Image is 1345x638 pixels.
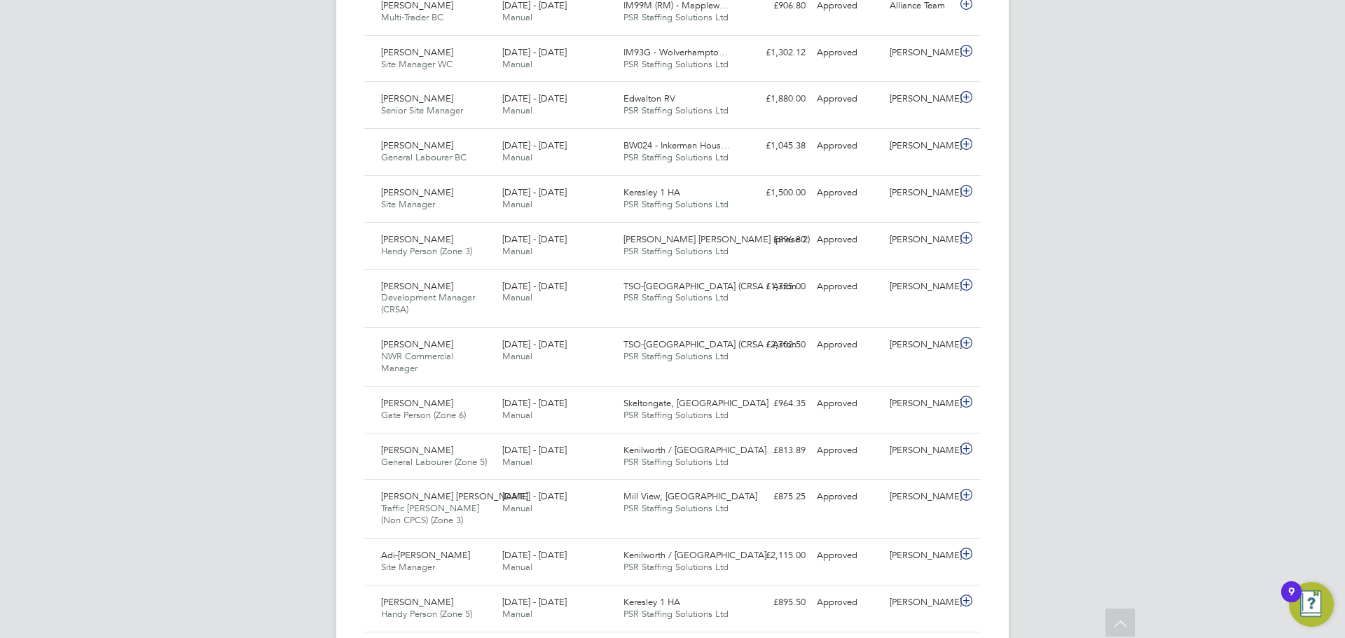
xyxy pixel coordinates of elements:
span: General Labourer (Zone 5) [381,456,487,468]
span: [PERSON_NAME] [381,444,453,456]
span: Manual [502,291,532,303]
span: PSR Staffing Solutions Ltd [623,350,729,362]
span: [DATE] - [DATE] [502,46,567,58]
span: TSO-[GEOGRAPHIC_DATA] (CRSA / Aston… [623,338,806,350]
div: £1,725.00 [738,275,811,298]
div: £1,500.00 [738,181,811,204]
span: Traffic [PERSON_NAME] (Non CPCS) (Zone 3) [381,502,479,526]
span: Site Manager [381,198,435,210]
div: [PERSON_NAME] [884,88,957,111]
span: [PERSON_NAME] [381,338,453,350]
div: [PERSON_NAME] [884,544,957,567]
span: Kenilworth / [GEOGRAPHIC_DATA]… [623,549,775,561]
div: Approved [811,544,884,567]
span: PSR Staffing Solutions Ltd [623,198,729,210]
span: BW024 - Inkerman Hous… [623,139,730,151]
div: £2,702.50 [738,333,811,356]
div: Approved [811,333,884,356]
div: £813.89 [738,439,811,462]
span: [DATE] - [DATE] [502,397,567,409]
div: £2,115.00 [738,544,811,567]
span: [PERSON_NAME] [381,280,453,292]
div: Approved [811,228,884,251]
span: IM93G - Wolverhampto… [623,46,728,58]
div: [PERSON_NAME] [884,591,957,614]
span: General Labourer BC [381,151,467,163]
div: [PERSON_NAME] [884,485,957,508]
span: [PERSON_NAME] [381,397,453,409]
span: Manual [502,350,532,362]
div: Approved [811,134,884,158]
span: [DATE] - [DATE] [502,596,567,608]
span: [PERSON_NAME] [381,46,453,58]
span: Multi-Trader BC [381,11,443,23]
span: Skeltongate, [GEOGRAPHIC_DATA] [623,397,768,409]
div: [PERSON_NAME] [884,181,957,204]
span: [DATE] - [DATE] [502,186,567,198]
span: Site Manager WC [381,58,453,70]
span: PSR Staffing Solutions Ltd [623,561,729,573]
span: Keresley 1 HA [623,596,680,608]
span: PSR Staffing Solutions Ltd [623,291,729,303]
div: [PERSON_NAME] [884,134,957,158]
div: Approved [811,275,884,298]
span: PSR Staffing Solutions Ltd [623,151,729,163]
span: Kenilworth / [GEOGRAPHIC_DATA]… [623,444,775,456]
div: Approved [811,88,884,111]
span: Site Manager [381,561,435,573]
button: Open Resource Center, 9 new notifications [1289,582,1334,627]
span: PSR Staffing Solutions Ltd [623,608,729,620]
span: [DATE] - [DATE] [502,233,567,245]
div: £895.50 [738,591,811,614]
span: PSR Staffing Solutions Ltd [623,456,729,468]
div: [PERSON_NAME] [884,392,957,415]
span: [DATE] - [DATE] [502,549,567,561]
span: Adi-[PERSON_NAME] [381,549,470,561]
span: Gate Person (Zone 6) [381,409,466,421]
span: Manual [502,198,532,210]
span: [PERSON_NAME] [381,186,453,198]
span: PSR Staffing Solutions Ltd [623,409,729,421]
span: Manual [502,456,532,468]
span: PSR Staffing Solutions Ltd [623,11,729,23]
span: [DATE] - [DATE] [502,490,567,502]
span: NWR Commercial Manager [381,350,453,374]
span: [DATE] - [DATE] [502,280,567,292]
span: Manual [502,58,532,70]
div: £1,045.38 [738,134,811,158]
span: Edwalton RV [623,92,675,104]
span: PSR Staffing Solutions Ltd [623,245,729,257]
span: [PERSON_NAME] [381,92,453,104]
span: Handy Person (Zone 5) [381,608,472,620]
span: Manual [502,409,532,421]
span: [DATE] - [DATE] [502,92,567,104]
span: PSR Staffing Solutions Ltd [623,502,729,514]
span: TSO-[GEOGRAPHIC_DATA] (CRSA / Aston… [623,280,806,292]
div: Approved [811,485,884,508]
span: [PERSON_NAME] [381,596,453,608]
div: Approved [811,591,884,614]
span: Manual [502,151,532,163]
span: Manual [502,245,532,257]
span: Keresley 1 HA [623,186,680,198]
span: [PERSON_NAME] [381,139,453,151]
span: [PERSON_NAME] [PERSON_NAME] [381,490,528,502]
div: Approved [811,41,884,64]
div: Approved [811,392,884,415]
span: [PERSON_NAME] [PERSON_NAME] (phase 2) [623,233,810,245]
div: £1,880.00 [738,88,811,111]
div: Approved [811,181,884,204]
span: PSR Staffing Solutions Ltd [623,104,729,116]
span: Handy Person (Zone 3) [381,245,472,257]
div: [PERSON_NAME] [884,439,957,462]
div: Approved [811,439,884,462]
span: [DATE] - [DATE] [502,444,567,456]
div: 9 [1288,592,1295,610]
div: £896.80 [738,228,811,251]
span: Senior Site Manager [381,104,463,116]
span: Manual [502,11,532,23]
div: [PERSON_NAME] [884,275,957,298]
div: £1,302.12 [738,41,811,64]
span: Manual [502,502,532,514]
span: Manual [502,104,532,116]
